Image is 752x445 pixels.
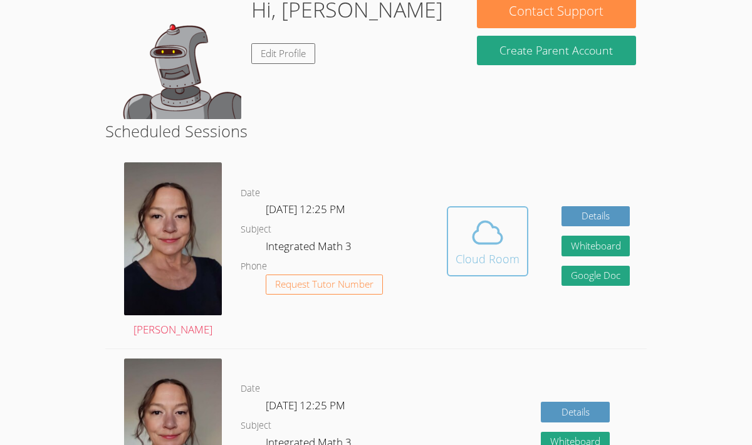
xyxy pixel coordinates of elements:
h2: Scheduled Sessions [105,119,647,143]
button: Create Parent Account [477,36,635,65]
span: Request Tutor Number [275,280,373,289]
button: Request Tutor Number [266,275,383,295]
a: Details [541,402,610,422]
a: Details [561,206,630,227]
span: [DATE] 12:25 PM [266,398,345,412]
button: Whiteboard [561,236,630,256]
dt: Date [241,381,260,397]
div: Cloud Room [456,250,520,268]
a: [PERSON_NAME] [124,162,222,339]
img: Dalton%202024.jpg [124,162,222,315]
button: Cloud Room [447,206,528,276]
span: [DATE] 12:25 PM [266,202,345,216]
dt: Date [241,186,260,201]
dt: Subject [241,222,271,238]
a: Google Doc [561,266,630,286]
dd: Integrated Math 3 [266,238,354,259]
dt: Subject [241,418,271,434]
dt: Phone [241,259,267,275]
a: Edit Profile [251,43,315,64]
